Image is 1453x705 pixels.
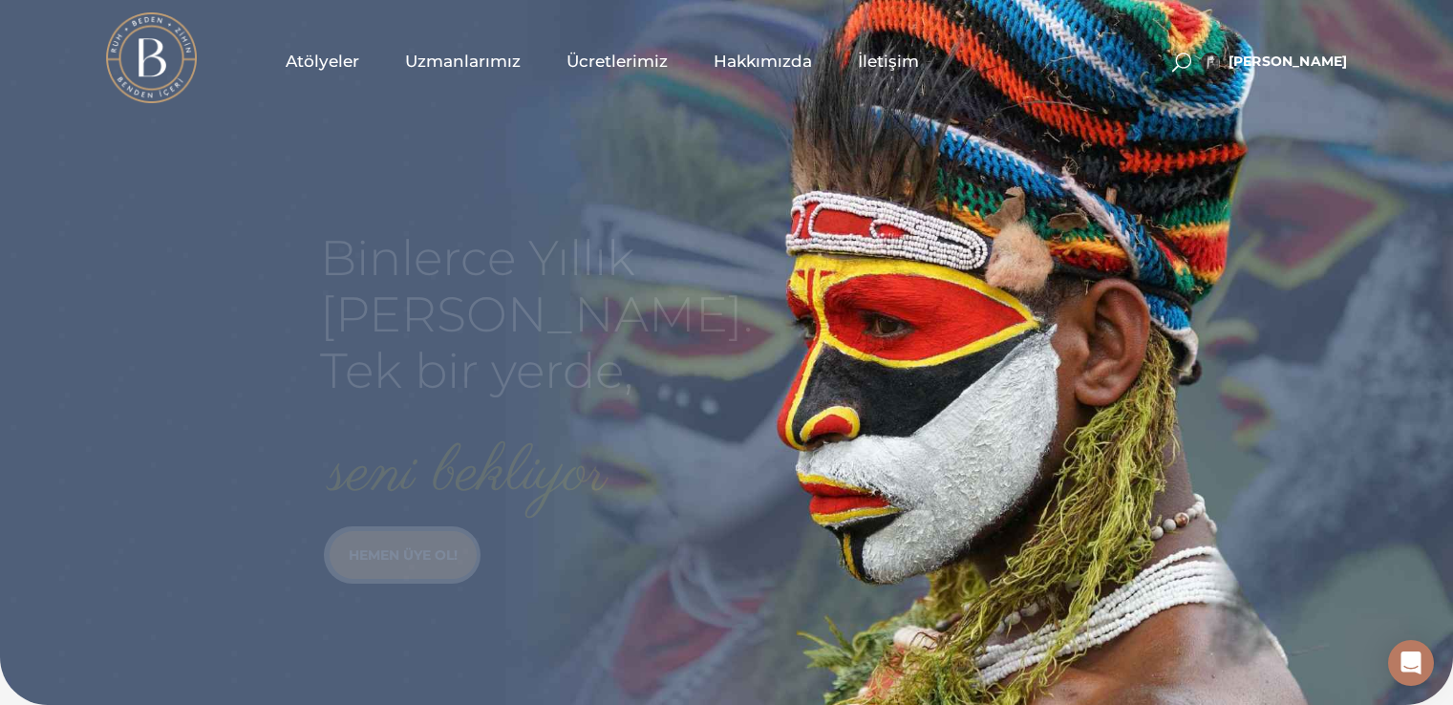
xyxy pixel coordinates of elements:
[286,51,359,73] span: Atölyeler
[405,51,521,73] span: Uzmanlarımız
[691,13,835,109] a: Hakkımızda
[1229,53,1348,70] span: [PERSON_NAME]
[263,13,382,109] a: Atölyeler
[835,13,942,109] a: İletişim
[320,230,753,399] rs-layer: Binlerce Yıllık [PERSON_NAME]. Tek bir yerde,
[330,438,608,510] rs-layer: seni bekliyor
[714,51,812,73] span: Hakkımızda
[106,12,197,103] img: light logo
[858,51,919,73] span: İletişim
[566,51,668,73] span: Ücretlerimiz
[382,13,544,109] a: Uzmanlarımız
[330,531,477,579] a: HEMEN ÜYE OL!
[544,13,691,109] a: Ücretlerimiz
[1388,640,1434,686] div: Open Intercom Messenger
